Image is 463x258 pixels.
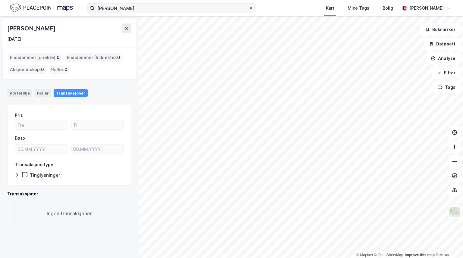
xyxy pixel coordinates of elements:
div: Bolig [383,5,393,12]
div: Transaksjoner [7,190,131,197]
input: DD.MM.YYYY [71,145,124,154]
input: Søk på adresse, matrikkel, gårdeiere, leietakere eller personer [95,4,249,13]
div: [PERSON_NAME] [409,5,444,12]
button: Bokmerker [420,23,461,36]
div: Eiendommer (Indirekte) : [64,53,123,62]
span: 0 [57,54,60,61]
span: 0 [117,54,120,61]
div: Roller : [49,65,70,74]
button: Analyse [426,52,461,64]
div: Dato [15,135,25,142]
span: 0 [64,66,67,73]
div: [PERSON_NAME] [7,23,57,33]
div: Portefølje [7,89,32,97]
div: Aksjeeierskap : [8,65,46,74]
div: Transaksjoner [54,89,88,97]
iframe: Chat Widget [433,229,463,258]
a: OpenStreetMap [374,253,403,257]
div: [DATE] [7,36,21,43]
span: 0 [41,66,44,73]
button: Filter [432,67,461,79]
input: Til [71,120,124,129]
div: Kart [326,5,334,12]
button: Tags [433,81,461,93]
div: Pris [15,112,23,119]
a: Improve this map [405,253,435,257]
input: DD.MM.YYYY [15,145,68,154]
div: Tinglysninger [30,172,60,178]
img: logo.f888ab2527a4732fd821a326f86c7f29.svg [10,3,73,13]
div: Roller [35,89,51,97]
div: Mine Tags [348,5,369,12]
img: Z [449,206,460,218]
input: Fra [15,120,68,129]
div: Ingen transaksjoner [14,200,124,227]
div: Eiendommer (direkte) : [8,53,62,62]
div: Transaksjonstype [15,161,53,168]
button: Datasett [424,38,461,50]
a: Mapbox [356,253,373,257]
